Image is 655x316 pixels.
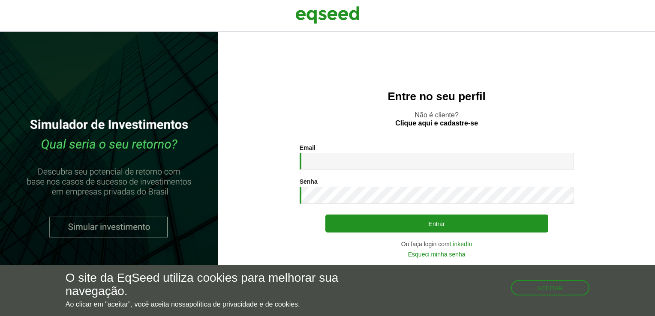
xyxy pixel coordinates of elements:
[325,215,548,233] button: Entrar
[300,145,315,151] label: Email
[450,241,472,247] a: LinkedIn
[511,280,590,295] button: Aceitar
[189,301,298,308] a: política de privacidade e de cookies
[66,271,380,298] h5: O site da EqSeed utiliza cookies para melhorar sua navegação.
[300,179,318,185] label: Senha
[300,241,574,247] div: Ou faça login com
[235,90,638,103] h2: Entre no seu perfil
[295,4,360,26] img: EqSeed Logo
[395,120,478,127] a: Clique aqui e cadastre-se
[408,251,466,257] a: Esqueci minha senha
[66,300,380,308] p: Ao clicar em "aceitar", você aceita nossa .
[235,111,638,127] p: Não é cliente?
